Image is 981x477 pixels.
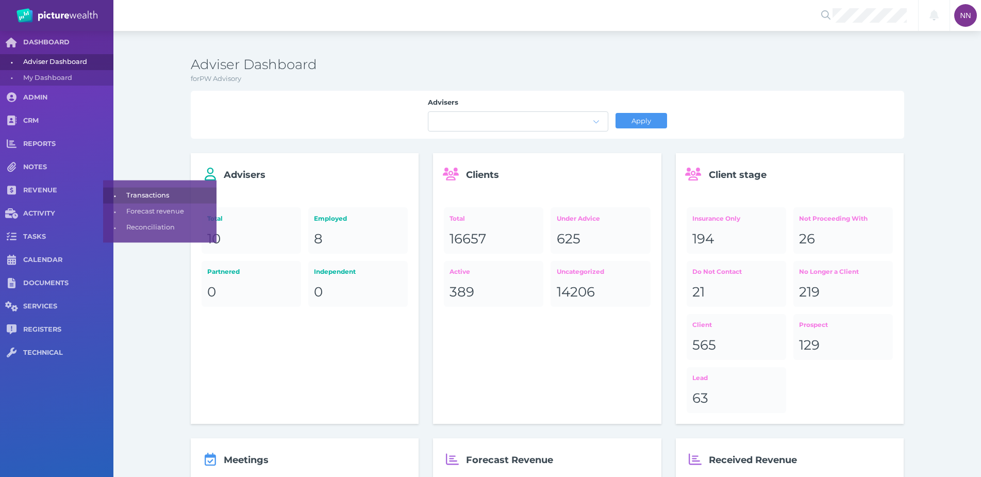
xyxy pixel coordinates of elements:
[450,284,538,301] div: 389
[709,169,767,180] span: Client stage
[207,284,295,301] div: 0
[450,268,470,275] span: Active
[692,231,780,248] div: 194
[616,113,667,128] button: Apply
[692,268,742,275] span: Do Not Contact
[23,38,113,47] span: DASHBOARD
[103,203,126,216] span: •
[954,4,977,27] div: Noah Nelson
[314,284,402,301] div: 0
[207,231,295,248] div: 10
[126,218,213,234] span: Reconciliation
[103,219,126,232] span: •
[466,169,499,180] span: Clients
[557,284,645,301] div: 14206
[23,163,113,172] span: NOTES
[692,215,740,222] span: Insurance Only
[103,187,126,200] span: •
[23,209,113,218] span: ACTIVITY
[428,98,608,111] label: Advisers
[207,268,240,275] span: Partnered
[103,186,217,202] a: •Transactions
[692,284,780,301] div: 21
[126,202,213,218] span: Forecast revenue
[450,231,538,248] div: 16657
[709,454,797,466] span: Received Revenue
[692,390,780,407] div: 63
[692,374,708,382] span: Lead
[23,93,113,102] span: ADMIN
[799,268,859,275] span: No Longer a Client
[103,218,217,234] a: •Reconciliation
[23,349,113,357] span: TECHNICAL
[692,321,712,328] span: Client
[308,207,408,253] a: Employed8
[16,8,97,23] img: PW
[444,207,543,253] a: Total16657
[799,337,887,354] div: 129
[23,302,113,311] span: SERVICES
[314,215,347,222] span: Employed
[23,325,113,334] span: REGISTERS
[103,202,217,218] a: •Forecast revenue
[557,268,604,275] span: Uncategorized
[692,337,780,354] div: 565
[23,233,113,241] span: TASKS
[23,186,113,195] span: REVENUE
[308,261,408,307] a: Independent0
[23,279,113,288] span: DOCUMENTS
[557,215,600,222] span: Under Advice
[126,186,213,202] span: Transactions
[23,54,110,70] span: Adviser Dashboard
[191,74,904,84] p: for PW Advisory
[466,454,553,466] span: Forecast Revenue
[960,11,971,20] span: NN
[224,169,265,180] span: Advisers
[202,207,301,253] a: Total10
[202,261,301,307] a: Partnered0
[450,215,465,222] span: Total
[23,256,113,265] span: CALENDAR
[23,70,110,86] span: My Dashboard
[799,321,828,328] span: Prospect
[314,268,356,275] span: Independent
[314,231,402,248] div: 8
[191,56,904,74] h3: Adviser Dashboard
[224,454,269,466] span: Meetings
[23,117,113,125] span: CRM
[627,117,655,125] span: Apply
[23,140,113,149] span: REPORTS
[799,215,868,222] span: Not Proceeding With
[551,207,650,253] a: Under Advice625
[799,284,887,301] div: 219
[444,261,543,307] a: Active389
[799,231,887,248] div: 26
[557,231,645,248] div: 625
